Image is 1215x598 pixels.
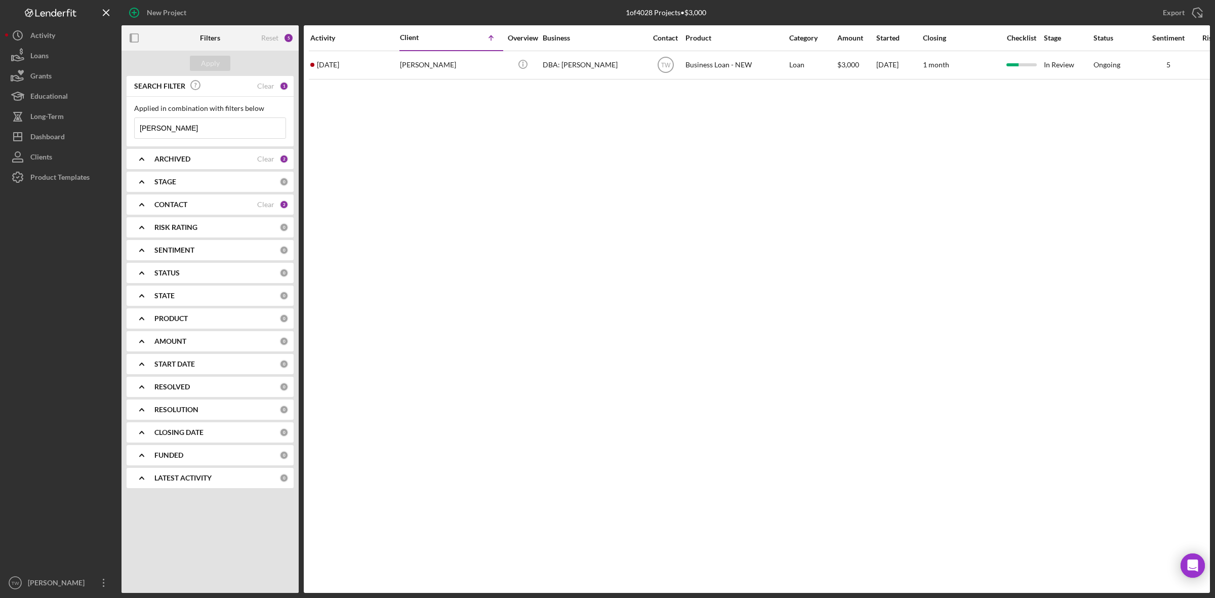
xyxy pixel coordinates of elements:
div: 0 [279,177,289,186]
b: AMOUNT [154,337,186,345]
div: Loan [789,52,836,78]
div: Business Loan - NEW [685,52,787,78]
div: 0 [279,268,289,277]
div: Client [400,33,451,42]
button: TW[PERSON_NAME] [5,573,116,593]
div: 0 [279,246,289,255]
b: RESOLUTION [154,406,198,414]
div: 1 of 4028 Projects • $3,000 [626,9,706,17]
div: In Review [1044,52,1092,78]
div: [PERSON_NAME] [25,573,91,595]
div: Product Templates [30,167,90,190]
div: 0 [279,382,289,391]
div: Sentiment [1143,34,1194,42]
b: STATUS [154,269,180,277]
div: Contact [646,34,684,42]
div: Export [1163,3,1185,23]
b: SEARCH FILTER [134,82,185,90]
div: 0 [279,451,289,460]
div: 0 [279,473,289,483]
button: Long-Term [5,106,116,127]
b: STATE [154,292,175,300]
b: CONTACT [154,201,187,209]
button: Dashboard [5,127,116,147]
div: [PERSON_NAME] [400,52,501,78]
div: Applied in combination with filters below [134,104,286,112]
div: $3,000 [837,52,875,78]
div: 0 [279,405,289,414]
div: 5 [283,33,294,43]
div: 2 [279,200,289,209]
time: 2025-08-08 18:35 [317,61,339,69]
b: LATEST ACTIVITY [154,474,212,482]
div: Educational [30,86,68,109]
text: TW [661,62,670,69]
div: Amount [837,34,875,42]
button: Activity [5,25,116,46]
div: Overview [504,34,542,42]
b: RESOLVED [154,383,190,391]
div: 2 [279,154,289,164]
button: Grants [5,66,116,86]
b: START DATE [154,360,195,368]
div: Stage [1044,34,1092,42]
div: Long-Term [30,106,64,129]
div: 0 [279,291,289,300]
button: Apply [190,56,230,71]
b: SENTIMENT [154,246,194,254]
div: Checklist [1000,34,1043,42]
div: Grants [30,66,52,89]
div: Clear [257,82,274,90]
div: Category [789,34,836,42]
div: Clear [257,155,274,163]
div: Apply [201,56,220,71]
div: New Project [147,3,186,23]
div: DBA: [PERSON_NAME] [543,52,644,78]
button: Product Templates [5,167,116,187]
div: 0 [279,337,289,346]
div: Ongoing [1093,61,1120,69]
div: Closing [923,34,999,42]
b: ARCHIVED [154,155,190,163]
div: Open Intercom Messenger [1181,553,1205,578]
b: PRODUCT [154,314,188,323]
b: STAGE [154,178,176,186]
div: 0 [279,360,289,369]
button: Export [1153,3,1210,23]
div: Dashboard [30,127,65,149]
div: Business [543,34,644,42]
div: Clients [30,147,52,170]
div: Clear [257,201,274,209]
button: Clients [5,147,116,167]
div: Activity [310,34,399,42]
div: 1 [279,82,289,91]
div: Activity [30,25,55,48]
b: Filters [200,34,220,42]
div: Product [685,34,787,42]
div: Reset [261,34,278,42]
div: Started [876,34,922,42]
div: 0 [279,223,289,232]
div: Loans [30,46,49,68]
button: Loans [5,46,116,66]
text: TW [12,580,20,586]
div: [DATE] [876,52,922,78]
div: 0 [279,428,289,437]
time: 1 month [923,60,949,69]
button: New Project [121,3,196,23]
b: CLOSING DATE [154,428,204,436]
div: 5 [1143,61,1194,69]
button: Educational [5,86,116,106]
b: RISK RATING [154,223,197,231]
div: Status [1093,34,1142,42]
b: FUNDED [154,451,183,459]
div: 0 [279,314,289,323]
